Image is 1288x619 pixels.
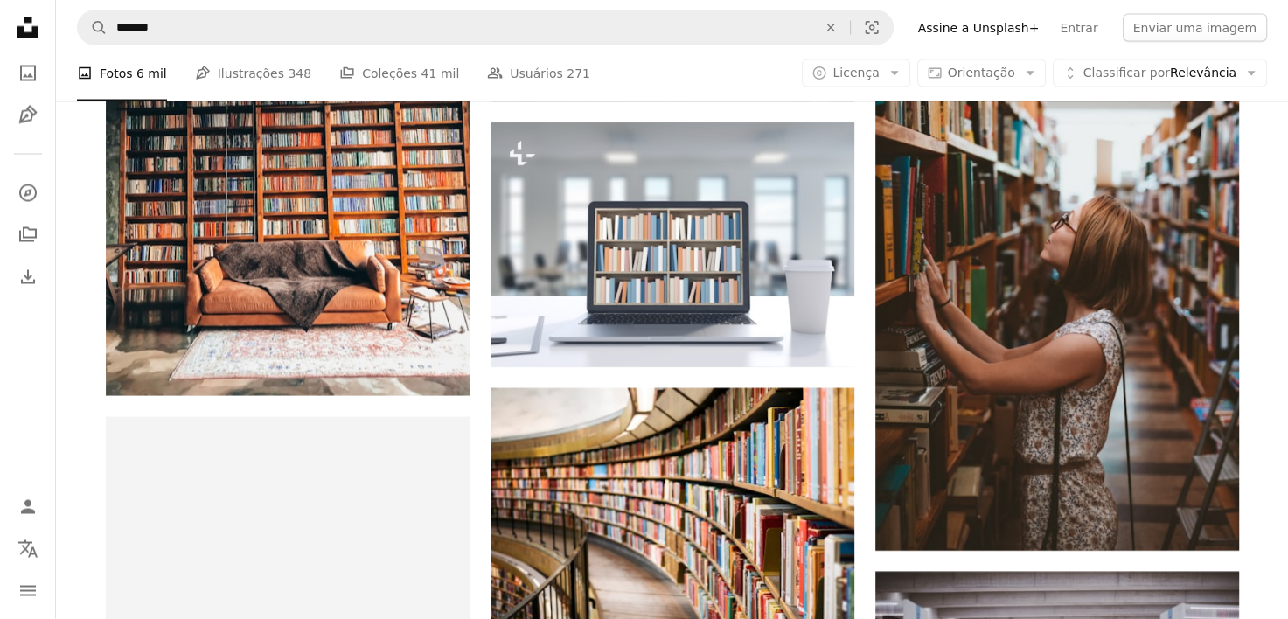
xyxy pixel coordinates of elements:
[195,45,311,101] a: Ilustrações 348
[10,10,45,49] a: Início — Unsplash
[78,11,108,45] button: Pesquise na Unsplash
[1083,66,1170,80] span: Classificar por
[1083,65,1236,82] span: Relevância
[106,145,470,161] a: prateleiras de livros de madeira marrom com livros
[10,260,45,295] a: Histórico de downloads
[811,11,850,45] button: Limpar
[1053,59,1267,87] button: Classificar porRelevância
[10,574,45,609] button: Menu
[339,45,459,101] a: Coleções 41 mil
[832,66,879,80] span: Licença
[10,56,45,91] a: Fotos
[802,59,909,87] button: Licença
[10,490,45,525] a: Entrar / Cadastrar-se
[875,270,1239,286] a: mulher em pé entre as prateleiras de livros da biblioteca
[77,10,894,45] form: Pesquise conteúdo visual em todo o site
[567,64,590,83] span: 271
[421,64,460,83] span: 41 mil
[487,45,590,101] a: Usuários 271
[948,66,1015,80] span: Orientação
[491,122,854,367] img: Laptop com estantes de livros em sua tela está de pé sobre uma mesa branca. Um fundo de escritóri...
[1049,14,1108,42] a: Entrar
[491,502,854,518] a: Livros na prateleira de madeira marrom
[908,14,1050,42] a: Assine a Unsplash+
[1123,14,1267,42] button: Enviar uma imagem
[917,59,1046,87] button: Orientação
[851,11,893,45] button: Pesquisa visual
[10,532,45,567] button: Idioma
[875,6,1239,551] img: mulher em pé entre as prateleiras de livros da biblioteca
[10,176,45,211] a: Explorar
[491,237,854,253] a: Laptop com estantes de livros em sua tela está de pé sobre uma mesa branca. Um fundo de escritóri...
[10,98,45,133] a: Ilustrações
[10,218,45,253] a: Coleções
[288,64,311,83] span: 348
